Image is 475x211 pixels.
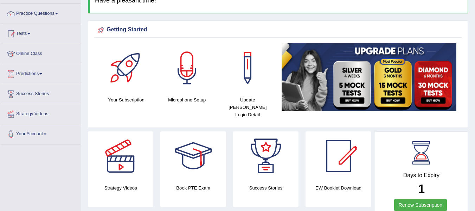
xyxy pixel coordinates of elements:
b: 1 [418,182,425,196]
a: Renew Subscription [394,199,447,211]
h4: Book PTE Exam [160,184,226,192]
h4: Strategy Videos [88,184,153,192]
h4: Days to Expiry [383,172,460,179]
a: Your Account [0,124,81,142]
a: Strategy Videos [0,104,81,122]
a: Practice Questions [0,4,81,21]
a: Online Class [0,44,81,62]
a: Tests [0,24,81,42]
a: Success Stories [0,84,81,102]
h4: Success Stories [233,184,299,192]
h4: Microphone Setup [160,96,214,104]
h4: EW Booklet Download [306,184,371,192]
h4: Your Subscription [100,96,153,104]
a: Predictions [0,64,81,82]
img: small5.jpg [282,43,457,111]
h4: Update [PERSON_NAME] Login Detail [221,96,275,118]
div: Getting Started [96,25,460,35]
